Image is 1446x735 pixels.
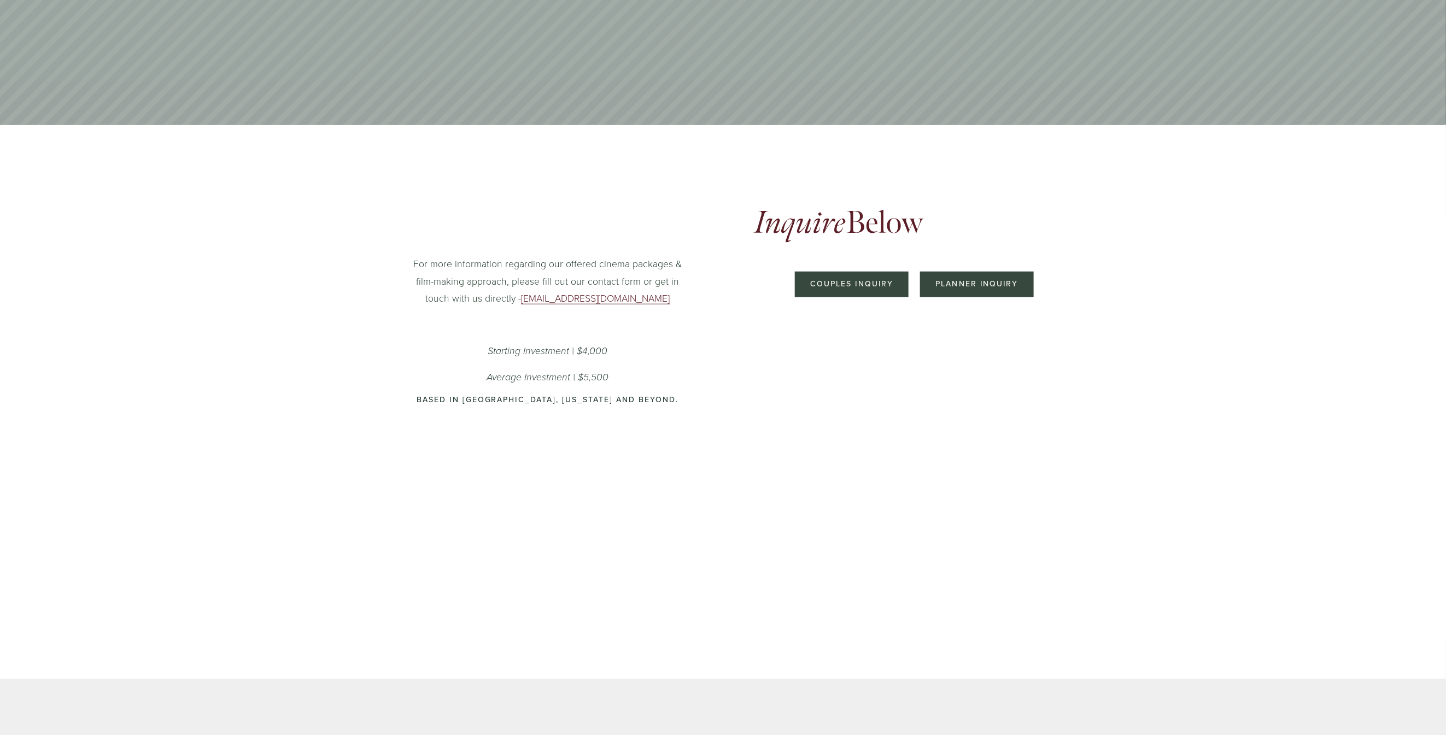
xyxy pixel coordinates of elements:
[488,345,607,357] em: Starting Investment | $4,000
[920,272,1034,297] button: Planner Inquiry
[487,372,609,383] em: Average Investment | $5,500
[404,255,691,307] p: For more information regarding our offered cinema packages & film-making approach, please fill ou...
[755,203,846,243] em: Inquire
[755,206,1074,240] h2: Below
[404,395,691,404] p: Based in [GEOGRAPHIC_DATA], [US_STATE] and beyond.
[521,291,670,304] a: [EMAIL_ADDRESS][DOMAIN_NAME]
[795,272,909,297] button: Couples Inquiry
